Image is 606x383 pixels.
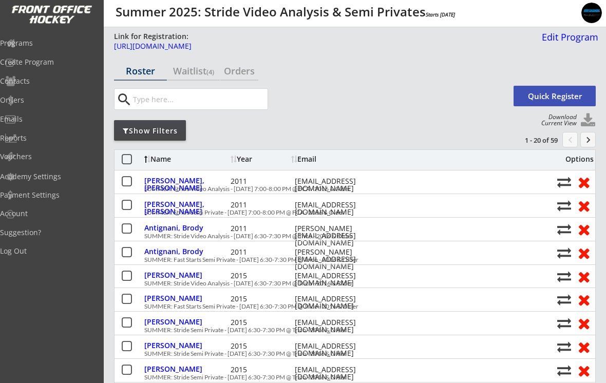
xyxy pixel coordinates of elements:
[574,221,593,237] button: Remove from roster (no refund)
[231,156,289,163] div: Year
[231,295,292,302] div: 2015
[295,342,387,357] div: [EMAIL_ADDRESS][DOMAIN_NAME]
[574,198,593,214] button: Remove from roster (no refund)
[231,342,292,350] div: 2015
[295,272,387,286] div: [EMAIL_ADDRESS][DOMAIN_NAME]
[231,178,292,185] div: 2011
[114,31,190,42] div: Link for Registration:
[557,363,571,377] button: Move player
[562,132,578,147] button: chevron_left
[574,245,593,261] button: Remove from roster (no refund)
[295,225,387,246] div: [PERSON_NAME][EMAIL_ADDRESS][DOMAIN_NAME]
[295,295,387,310] div: [EMAIL_ADDRESS][DOMAIN_NAME]
[231,201,292,208] div: 2011
[144,295,228,302] div: [PERSON_NAME]
[231,272,292,279] div: 2015
[144,280,552,286] div: SUMMER: Stride Video Analysis - [DATE] 6:30-7:30 PM @ Trico - 2016 & Older
[114,66,167,75] div: Roster
[144,303,552,310] div: SUMMER: Fast Starts Semi Private - [DATE] 6:30-7:30 PM @ Trico - 2016 & Older
[295,201,387,216] div: [EMAIL_ADDRESS][DOMAIN_NAME]
[558,156,594,163] div: Options
[206,67,214,76] font: (4)
[557,222,571,236] button: Move player
[220,66,258,75] div: Orders
[580,132,596,147] button: keyboard_arrow_right
[574,315,593,331] button: Remove from roster (no refund)
[291,156,378,163] div: Email
[557,340,571,354] button: Move player
[144,224,228,232] div: Antignani, Brody
[574,362,593,378] button: Remove from roster (no refund)
[144,374,552,380] div: SUMMER: Stride Semi Private - [DATE] 6:30-7:30 PM @ Trico - 2016 & Older
[144,156,228,163] div: Name
[114,126,186,136] div: Show Filters
[231,248,292,256] div: 2011
[557,316,571,330] button: Move player
[574,269,593,284] button: Remove from roster (no refund)
[144,177,228,191] div: [PERSON_NAME], [PERSON_NAME]
[144,248,228,255] div: Antignani, Brody
[295,366,387,380] div: [EMAIL_ADDRESS][DOMAIN_NAME]
[295,178,387,192] div: [EMAIL_ADDRESS][DOMAIN_NAME]
[574,339,593,355] button: Remove from roster (no refund)
[574,292,593,308] button: Remove from roster (no refund)
[514,86,596,106] button: Quick Register
[144,272,228,279] div: [PERSON_NAME]
[144,342,228,349] div: [PERSON_NAME]
[114,43,535,50] div: [URL][DOMAIN_NAME]
[144,327,552,333] div: SUMMER: Stride Semi Private - [DATE] 6:30-7:30 PM @ Trico - 2016 & Older
[144,201,228,215] div: [PERSON_NAME], [PERSON_NAME]
[574,174,593,190] button: Remove from roster (no refund)
[231,225,292,232] div: 2011
[231,319,292,326] div: 2015
[144,351,552,357] div: SUMMER: Stride Semi Private - [DATE] 6:30-7:30 PM @ Trico - 2016 & Older
[131,89,268,109] input: Type here...
[536,114,577,126] div: Download Current View
[116,91,132,108] button: search
[557,246,571,260] button: Move player
[426,11,455,18] em: Starts [DATE]
[144,233,552,239] div: SUMMER: Stride Video Analysis - [DATE] 6:30-7:30 PM @ Trico - 2016 & Older
[144,318,228,325] div: [PERSON_NAME]
[557,293,571,307] button: Move player
[557,175,571,189] button: Move player
[557,199,571,213] button: Move player
[144,257,552,263] div: SUMMER: Fast Starts Semi Private - [DATE] 6:30-7:30 PM @ Trico - 2016 & Older
[114,43,535,55] a: [URL][DOMAIN_NAME]
[504,136,558,145] div: 1 - 20 of 59
[580,113,596,128] button: Click to download full roster. Your browser settings may try to block it, check your security set...
[538,32,598,50] a: Edit Program
[538,32,598,42] div: Edit Program
[295,319,387,333] div: [EMAIL_ADDRESS][DOMAIN_NAME]
[231,366,292,373] div: 2015
[167,66,220,75] div: Waitlist
[295,248,387,270] div: [PERSON_NAME][EMAIL_ADDRESS][DOMAIN_NAME]
[557,270,571,283] button: Move player
[144,366,228,373] div: [PERSON_NAME]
